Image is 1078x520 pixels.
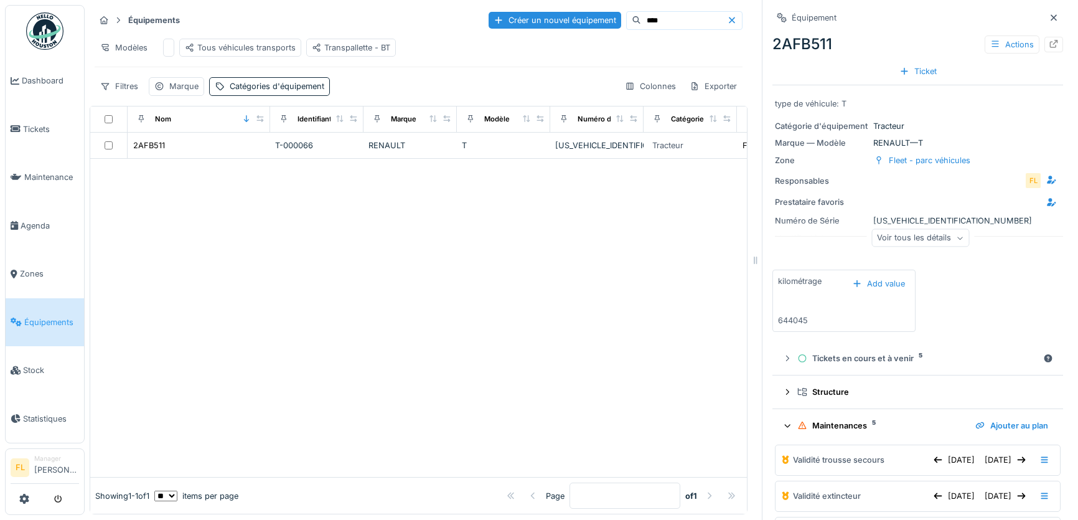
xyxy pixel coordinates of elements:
[775,137,868,149] div: Marque — Modèle
[155,114,171,125] div: Nom
[797,386,1048,398] div: Structure
[1024,172,1042,189] div: FL
[489,12,621,29] div: Créer un nouvel équipement
[894,63,942,80] div: Ticket
[775,175,868,187] div: Responsables
[11,454,79,484] a: FL Manager[PERSON_NAME]
[555,139,639,151] div: [US_VEHICLE_IDENTIFICATION_NUMBER]
[980,451,1031,468] div: [DATE]
[391,114,416,125] div: Marque
[777,347,1058,370] summary: Tickets en cours et à venir5
[847,275,910,292] div: Add value
[684,77,743,95] div: Exporter
[792,12,837,24] div: Équipement
[619,77,682,95] div: Colonnes
[685,490,697,502] strong: of 1
[298,114,358,125] div: Identifiant interne
[775,154,868,166] div: Zone
[185,42,296,54] div: Tous véhicules transports
[743,139,824,151] div: Fleet - parc véhicules
[652,139,683,151] div: Tracteur
[275,139,359,151] div: T-000066
[24,316,79,328] span: Équipements
[34,454,79,463] div: Manager
[484,114,510,125] div: Modèle
[6,250,84,298] a: Zones
[123,14,185,26] strong: Équipements
[21,220,79,232] span: Agenda
[6,346,84,395] a: Stock
[169,80,199,92] div: Marque
[23,413,79,425] span: Statistiques
[368,139,452,151] div: RENAULT
[95,77,144,95] div: Filtres
[154,490,238,502] div: items per page
[775,215,1061,227] div: [US_VEHICLE_IDENTIFICATION_NUMBER]
[980,488,1031,504] div: [DATE]
[777,414,1058,437] summary: Maintenances5Ajouter au plan
[34,454,79,481] li: [PERSON_NAME]
[24,171,79,183] span: Maintenance
[778,275,822,287] div: kilométrage
[6,395,84,443] a: Statistiques
[22,75,79,87] span: Dashboard
[578,114,635,125] div: Numéro de Série
[797,420,965,432] div: Maintenances
[312,42,390,54] div: Transpallette - BT
[775,215,868,227] div: Numéro de Série
[95,39,153,57] div: Modèles
[775,120,868,132] div: Catégorie d'équipement
[793,454,884,466] div: Validité trousse secours
[230,80,324,92] div: Catégories d'équipement
[20,268,79,280] span: Zones
[928,488,980,504] div: [DATE]
[95,490,149,502] div: Showing 1 - 1 of 1
[928,451,980,468] div: [DATE]
[777,381,1058,404] summary: Structure
[23,364,79,376] span: Stock
[6,105,84,154] a: Tickets
[133,139,165,151] div: 2AFB511
[985,35,1039,54] div: Actions
[6,202,84,250] a: Agenda
[775,196,868,208] div: Prestataire favoris
[793,490,861,502] div: Validité extincteur
[778,314,808,326] div: 644045
[775,137,1061,149] div: RENAULT — T
[23,123,79,135] span: Tickets
[797,352,1038,364] div: Tickets en cours et à venir
[462,139,545,151] div: T
[671,114,757,125] div: Catégories d'équipement
[970,417,1053,434] div: Ajouter au plan
[26,12,63,50] img: Badge_color-CXgf-gQk.svg
[775,98,1061,110] div: type de véhicule: T
[871,229,969,247] div: Voir tous les détails
[6,57,84,105] a: Dashboard
[772,33,1063,55] div: 2AFB511
[11,458,29,477] li: FL
[6,153,84,202] a: Maintenance
[889,154,970,166] div: Fleet - parc véhicules
[546,490,565,502] div: Page
[6,298,84,347] a: Équipements
[775,120,1061,132] div: Tracteur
